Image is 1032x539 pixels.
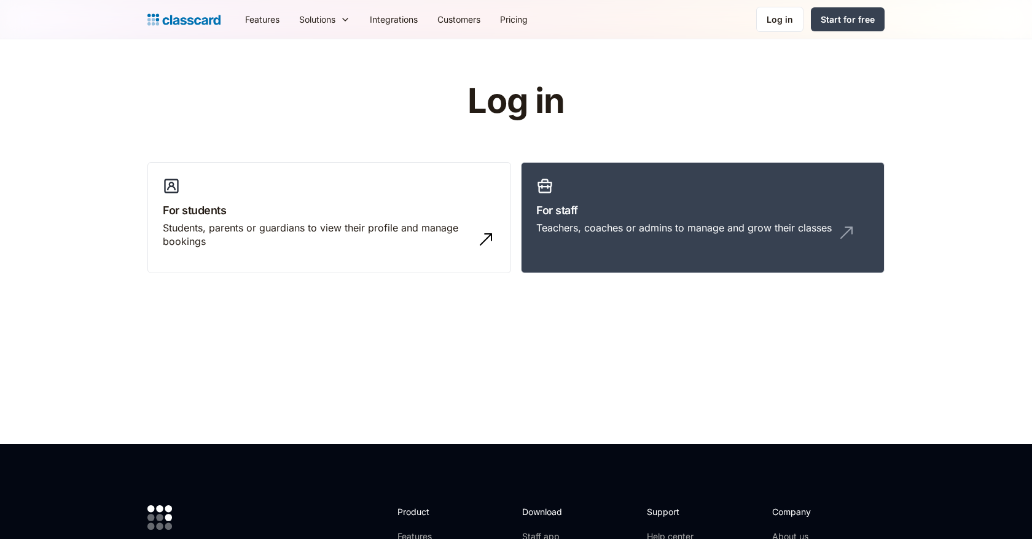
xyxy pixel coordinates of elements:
a: For staffTeachers, coaches or admins to manage and grow their classes [521,162,885,274]
h2: Support [647,505,697,518]
div: Log in [767,13,793,26]
div: Solutions [299,13,335,26]
div: Solutions [289,6,360,33]
a: Features [235,6,289,33]
h3: For students [163,202,496,219]
a: Integrations [360,6,428,33]
a: Start for free [811,7,885,31]
h2: Download [522,505,573,518]
a: home [147,11,221,28]
div: Students, parents or guardians to view their profile and manage bookings [163,221,471,249]
a: Customers [428,6,490,33]
a: Pricing [490,6,537,33]
div: Teachers, coaches or admins to manage and grow their classes [536,221,832,235]
h3: For staff [536,202,869,219]
h1: Log in [321,82,711,120]
h2: Company [772,505,854,518]
a: Log in [756,7,803,32]
a: For studentsStudents, parents or guardians to view their profile and manage bookings [147,162,511,274]
div: Start for free [821,13,875,26]
h2: Product [397,505,463,518]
